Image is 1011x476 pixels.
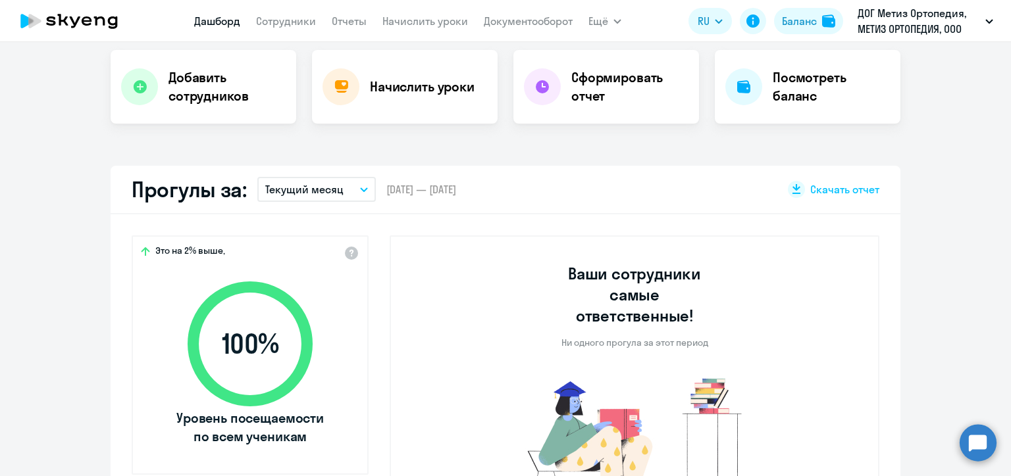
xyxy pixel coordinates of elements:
h3: Ваши сотрудники самые ответственные! [550,263,719,326]
a: Отчеты [332,14,367,28]
button: Текущий месяц [257,177,376,202]
h4: Посмотреть баланс [773,68,890,105]
h4: Сформировать отчет [571,68,688,105]
p: ДОГ Метиз Ортопедия, МЕТИЗ ОРТОПЕДИЯ, ООО [858,5,980,37]
a: Сотрудники [256,14,316,28]
button: RU [688,8,732,34]
h2: Прогулы за: [132,176,247,202]
div: Баланс [782,13,817,29]
span: Скачать отчет [810,182,879,197]
p: Ни одного прогула за этот период [561,337,708,348]
span: RU [698,13,710,29]
a: Документооборот [484,14,573,28]
h4: Добавить сотрудников [168,68,286,105]
button: Балансbalance [774,8,843,34]
button: Ещё [588,8,621,34]
a: Дашборд [194,14,240,28]
span: 100 % [174,328,326,360]
span: [DATE] — [DATE] [386,182,456,197]
img: balance [822,14,835,28]
a: Начислить уроки [382,14,468,28]
span: Уровень посещаемости по всем ученикам [174,409,326,446]
button: ДОГ Метиз Ортопедия, МЕТИЗ ОРТОПЕДИЯ, ООО [851,5,1000,37]
p: Текущий месяц [265,181,344,197]
h4: Начислить уроки [370,78,475,96]
span: Это на 2% выше, [155,245,225,260]
span: Ещё [588,13,608,29]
